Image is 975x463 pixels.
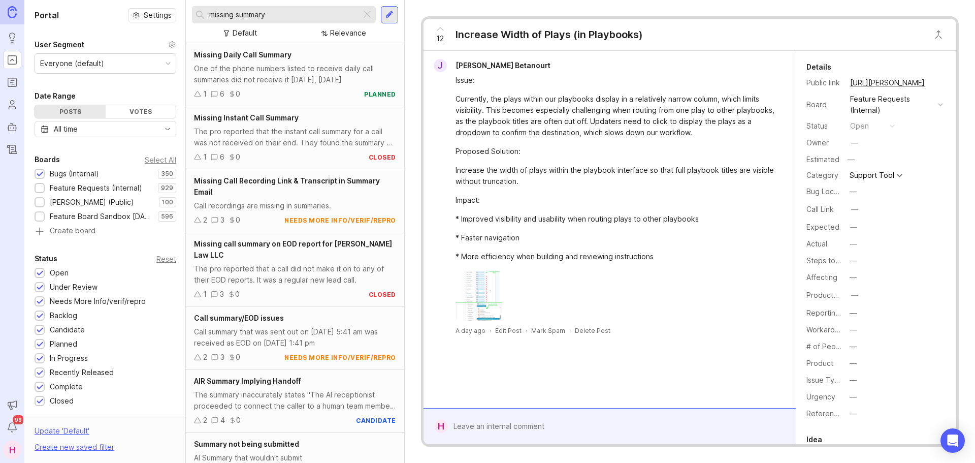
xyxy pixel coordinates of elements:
[806,239,827,248] label: Actual
[194,263,396,286] div: The pro reported that a call did not make it on to any of their EOD reports. It was a regular new...
[203,289,207,300] div: 1
[851,204,858,215] div: —
[456,61,550,70] span: [PERSON_NAME] Betanourt
[50,182,142,194] div: Feature Requests (Internal)
[806,409,852,418] label: Reference(s)
[236,415,241,426] div: 0
[186,232,404,306] a: Missing call summary on EOD report for [PERSON_NAME] Law LLCThe pro reported that a call did not ...
[851,290,858,301] div: —
[531,326,565,335] button: Mark Spam
[850,186,857,197] div: —
[194,113,299,122] span: Missing Instant Call Summary
[236,352,240,363] div: 0
[35,227,176,236] a: Create board
[436,33,444,44] span: 12
[50,338,77,350] div: Planned
[806,170,842,181] div: Category
[35,9,59,21] h1: Portal
[203,352,207,363] div: 2
[356,416,396,425] div: candidate
[490,326,491,335] div: ·
[194,126,396,148] div: The pro reported that the instant call summary for a call was not received on their end. They fou...
[850,272,857,283] div: —
[3,396,21,414] button: Announcements
[456,326,485,335] a: A day ago
[186,169,404,232] a: Missing Call Recording Link & Transcript in Summary EmailCall recordings are missing in summaries...
[203,88,207,100] div: 1
[220,352,224,363] div: 3
[850,358,857,369] div: —
[456,165,775,187] div: Increase the width of plays within the playbook interface so that full playbook titles are visibl...
[434,59,447,72] div: J
[3,418,21,437] button: Notifications
[194,440,299,448] span: Summary not being submitted
[364,90,396,99] div: planned
[3,96,21,114] a: Users
[806,308,861,317] label: Reporting Team
[847,407,860,420] button: Reference(s)
[50,267,69,279] div: Open
[850,255,857,266] div: —
[928,24,949,45] button: Close button
[847,76,928,89] a: [URL][PERSON_NAME]
[220,415,225,426] div: 4
[161,184,173,192] p: 929
[35,90,76,102] div: Date Range
[50,310,77,321] div: Backlog
[220,214,224,226] div: 3
[850,307,857,319] div: —
[284,353,396,362] div: needs more info/verif/repro
[850,120,869,132] div: open
[575,326,610,335] div: Delete Post
[495,326,522,335] div: Edit Post
[850,391,857,403] div: —
[456,213,775,225] div: * Improved visibility and usability when routing plays to other playbooks
[284,216,396,225] div: needs more info/verif/repro
[850,94,934,116] div: Feature Requests (Internal)
[848,203,861,216] button: Call Link
[50,197,134,208] div: [PERSON_NAME] (Public)
[456,75,775,86] div: Issue:
[236,151,240,163] div: 0
[806,77,842,88] div: Public link
[194,239,392,259] span: Missing call summary on EOD report for [PERSON_NAME] Law LLC
[35,105,106,118] div: Posts
[847,237,860,251] button: Actual
[3,73,21,91] a: Roadmaps
[233,27,257,39] div: Default
[50,296,146,307] div: Needs More Info/verif/repro
[194,50,291,59] span: Missing Daily Call Summary
[850,375,857,386] div: —
[194,176,380,196] span: Missing Call Recording Link & Transcript in Summary Email
[235,289,240,300] div: 0
[50,381,83,392] div: Complete
[128,8,176,22] button: Settings
[456,251,775,262] div: * More efficiency when building and reviewing instructions
[806,273,837,282] label: Affecting
[161,212,173,221] p: 596
[456,27,643,42] div: Increase Width of Plays (in Playbooks)
[35,153,60,166] div: Boards
[162,198,173,206] p: 100
[940,428,965,453] div: Open Intercom Messenger
[203,415,207,426] div: 2
[806,187,851,196] label: Bug Location
[428,59,559,72] a: J[PERSON_NAME] Betanourt
[144,10,172,20] span: Settings
[850,238,857,250] div: —
[54,124,78,135] div: All time
[847,221,860,234] button: Expected
[850,222,857,233] div: —
[50,395,74,407] div: Closed
[369,290,396,299] div: closed
[456,195,775,206] div: Impact:
[3,441,21,459] button: H
[851,137,858,148] div: —
[806,392,835,401] label: Urgency
[8,6,17,18] img: Canny Home
[456,146,775,157] div: Proposed Solution:
[3,140,21,159] a: Changelog
[145,157,176,163] div: Select All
